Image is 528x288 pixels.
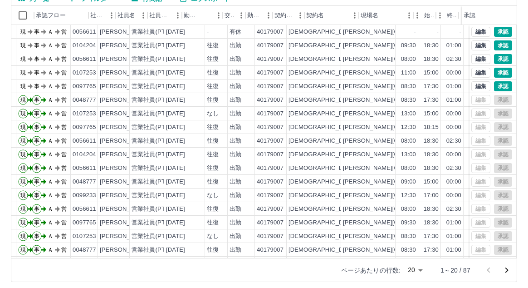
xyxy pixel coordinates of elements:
text: 事 [34,192,39,199]
div: 08:30 [401,96,416,104]
div: [DEMOGRAPHIC_DATA]市 [288,150,362,159]
div: [DATE] [166,205,185,214]
div: 09:30 [401,41,416,50]
text: 現 [20,29,26,35]
div: 40179007 [257,150,284,159]
div: 終業 [436,6,459,25]
div: 18:30 [424,55,439,64]
div: [PERSON_NAME] [100,55,149,64]
div: 往復 [207,178,219,186]
div: 0048777 [73,96,96,104]
div: 09:30 [401,218,416,227]
div: 01:00 [446,82,461,91]
div: [PERSON_NAME] [100,82,149,91]
div: [DEMOGRAPHIC_DATA]市 [288,123,362,132]
div: 00:00 [446,69,461,77]
div: 現場名 [361,6,378,25]
div: 18:30 [424,41,439,50]
div: 11:00 [401,69,416,77]
text: Ａ [48,56,53,62]
div: 0104204 [73,150,96,159]
text: 営 [61,138,67,144]
div: 40179007 [257,55,284,64]
div: 18:30 [424,164,439,173]
div: 契約名 [304,6,359,25]
button: メニュー [402,9,416,22]
div: 営業社員(PT契約) [132,164,179,173]
div: [PERSON_NAME] [100,123,149,132]
div: 契約コード [274,6,293,25]
div: 17:00 [424,191,439,200]
div: 08:00 [401,55,416,64]
div: 営業社員(PT契約) [132,55,179,64]
div: 社員名 [116,6,147,25]
div: 出勤 [230,232,241,241]
div: 17:30 [424,96,439,104]
div: [DEMOGRAPHIC_DATA]市 [288,205,362,214]
button: 承認 [494,40,512,50]
div: [DATE] [166,232,185,241]
text: 営 [61,179,67,185]
div: 18:15 [424,123,439,132]
text: 営 [61,219,67,226]
div: 17:30 [424,232,439,241]
div: [PERSON_NAME] [100,218,149,227]
text: 現 [20,70,26,76]
text: 事 [34,42,39,49]
text: 現 [20,83,26,89]
div: 40179007 [257,82,284,91]
div: なし [207,191,219,200]
button: メニュー [262,9,275,22]
div: 営業社員(PT契約) [132,137,179,145]
div: 08:00 [401,205,416,214]
div: 18:30 [424,150,439,159]
text: 事 [34,124,39,130]
div: 0048777 [73,178,96,186]
div: 契約名 [306,6,324,25]
div: [DATE] [166,55,185,64]
div: 承認フロー [34,6,88,25]
div: [DATE] [166,123,185,132]
text: Ａ [48,206,53,212]
text: Ａ [48,110,53,117]
div: 社員区分 [149,6,171,25]
div: [DATE] [166,191,185,200]
text: Ａ [48,179,53,185]
div: [DATE] [166,82,185,91]
div: 0056611 [73,137,96,145]
div: 0056611 [73,28,96,36]
div: - [460,28,461,36]
div: 出勤 [230,82,241,91]
text: Ａ [48,219,53,226]
text: Ａ [48,83,53,89]
div: 営業社員(PT契約) [132,123,179,132]
div: 往復 [207,137,219,145]
div: [DEMOGRAPHIC_DATA]市 [288,137,362,145]
text: 現 [20,219,26,226]
text: 営 [61,70,67,76]
text: 事 [34,97,39,103]
text: 営 [61,42,67,49]
text: 現 [20,151,26,158]
div: 0107253 [73,232,96,241]
div: 40179007 [257,137,284,145]
div: 営業社員(PT契約) [132,218,179,227]
div: 出勤 [230,191,241,200]
div: 13:00 [401,109,416,118]
div: 18:30 [424,218,439,227]
text: 営 [61,151,67,158]
text: 現 [20,110,26,117]
div: 02:30 [446,55,461,64]
div: [PERSON_NAME] [100,232,149,241]
text: 事 [34,56,39,62]
text: Ａ [48,29,53,35]
div: 00:00 [446,123,461,132]
div: 40179007 [257,205,284,214]
text: Ａ [48,165,53,171]
button: メニュー [171,9,185,22]
button: メニュー [235,9,248,22]
div: 往復 [207,164,219,173]
button: 承認 [494,68,512,78]
text: 事 [34,83,39,89]
text: 事 [34,165,39,171]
